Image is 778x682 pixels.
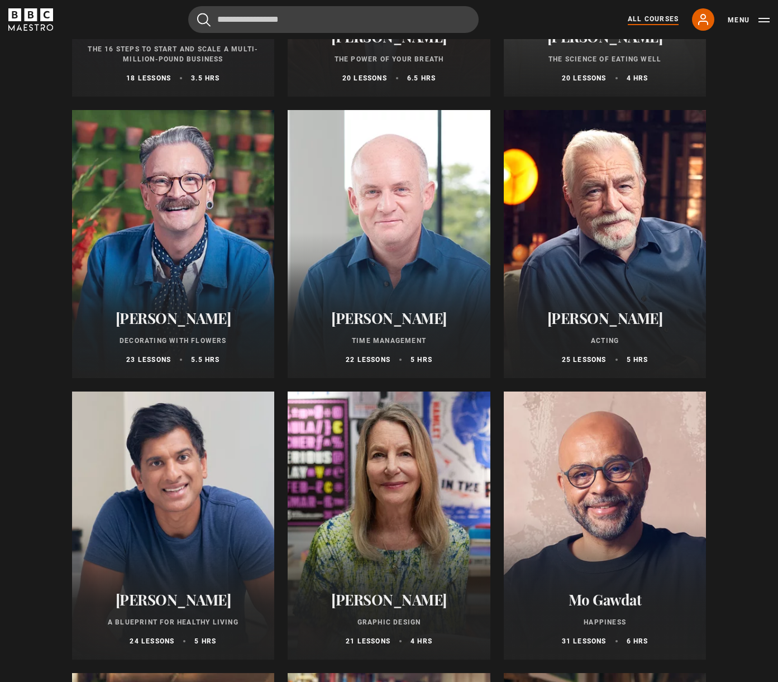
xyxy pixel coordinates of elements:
h2: [PERSON_NAME] [85,309,261,327]
p: The Power of Your Breath [301,54,477,64]
p: Acting [517,336,693,346]
p: 5 hrs [194,636,216,646]
h2: [PERSON_NAME] [85,591,261,608]
h2: [PERSON_NAME] [517,309,693,327]
p: 5.5 hrs [191,355,219,365]
h2: [PERSON_NAME] [301,309,477,327]
button: Toggle navigation [728,15,770,26]
p: Decorating With Flowers [85,336,261,346]
p: 25 lessons [562,355,607,365]
input: Search [188,6,479,33]
p: 6 hrs [627,636,648,646]
p: The 16 Steps to Start and Scale a Multi-Million-Pound Business [85,44,261,64]
p: 20 lessons [342,73,387,83]
p: 23 lessons [126,355,171,365]
h2: [PERSON_NAME] [301,591,477,608]
p: 4 hrs [627,73,648,83]
p: 18 lessons [126,73,171,83]
p: Time Management [301,336,477,346]
a: All Courses [628,14,679,25]
p: 4 hrs [411,636,432,646]
p: A Blueprint for Healthy Living [85,617,261,627]
p: 20 lessons [562,73,607,83]
p: 5 hrs [627,355,648,365]
p: 5 hrs [411,355,432,365]
p: Happiness [517,617,693,627]
a: [PERSON_NAME] Time Management 22 lessons 5 hrs [288,110,490,378]
p: 22 lessons [346,355,390,365]
p: 31 lessons [562,636,607,646]
p: The Science of Eating Well [517,54,693,64]
a: [PERSON_NAME] Decorating With Flowers 23 lessons 5.5 hrs [72,110,275,378]
p: Graphic Design [301,617,477,627]
svg: BBC Maestro [8,8,53,31]
h2: [PERSON_NAME] [301,28,477,45]
p: 24 lessons [130,636,174,646]
button: Submit the search query [197,13,211,27]
h2: Mo Gawdat [517,591,693,608]
a: Mo Gawdat Happiness 31 lessons 6 hrs [504,392,707,660]
h2: [PERSON_NAME] [517,28,693,45]
p: 3.5 hrs [191,73,219,83]
a: [PERSON_NAME] Graphic Design 21 lessons 4 hrs [288,392,490,660]
a: [PERSON_NAME] Acting 25 lessons 5 hrs [504,110,707,378]
p: 6.5 hrs [407,73,436,83]
a: [PERSON_NAME] A Blueprint for Healthy Living 24 lessons 5 hrs [72,392,275,660]
p: 21 lessons [346,636,390,646]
